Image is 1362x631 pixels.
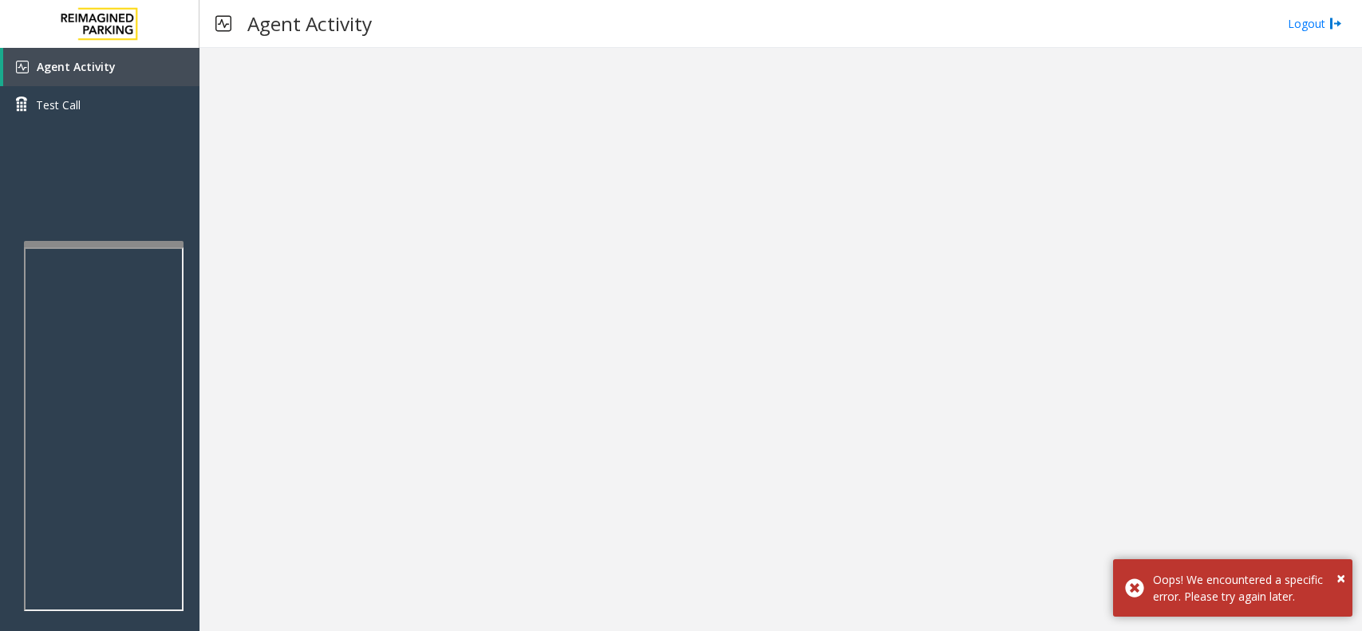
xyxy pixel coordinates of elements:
img: pageIcon [215,4,231,43]
h3: Agent Activity [239,4,380,43]
a: Logout [1288,15,1342,32]
img: logout [1329,15,1342,32]
span: Test Call [36,97,81,113]
button: Close [1336,566,1345,590]
a: Agent Activity [3,48,199,86]
div: Oops! We encountered a specific error. Please try again later. [1153,571,1340,605]
img: 'icon' [16,61,29,73]
span: × [1336,567,1345,589]
span: Agent Activity [37,59,116,74]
